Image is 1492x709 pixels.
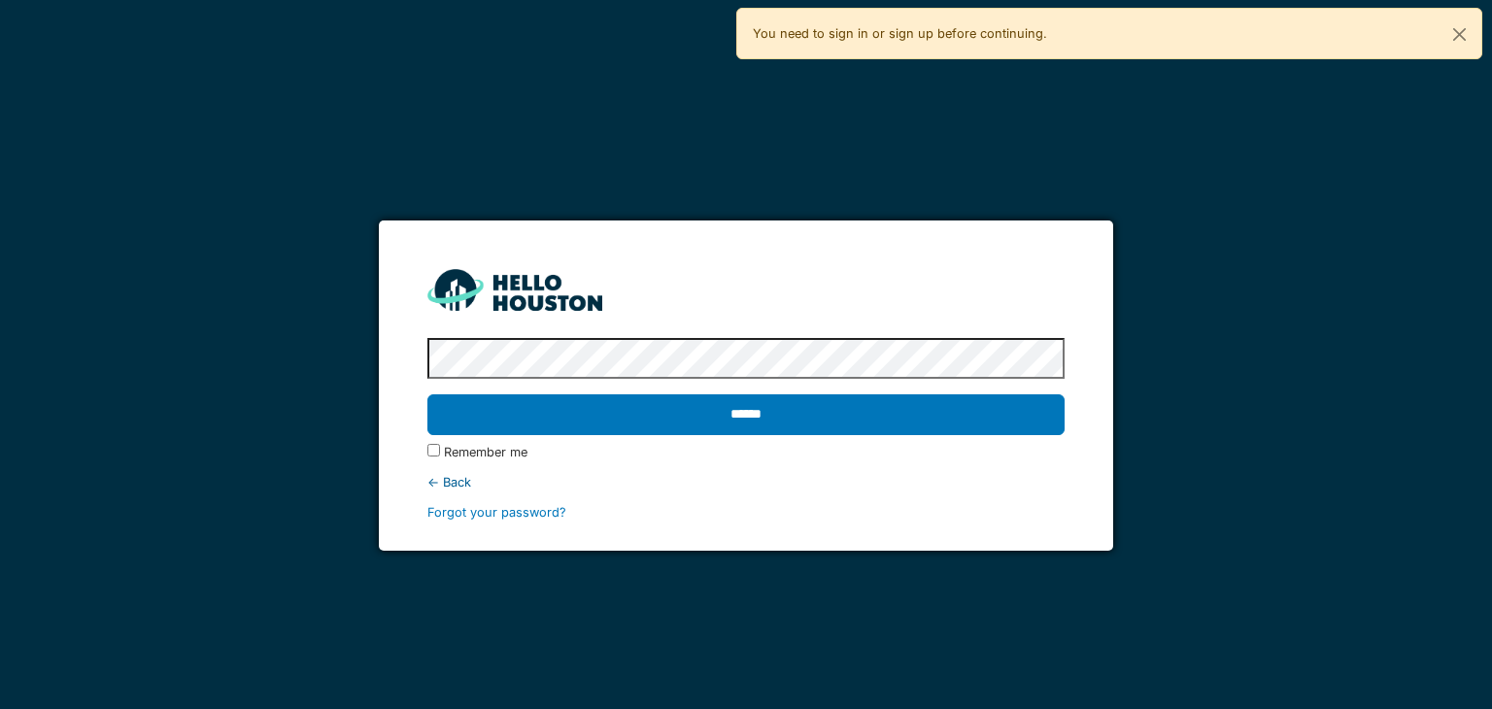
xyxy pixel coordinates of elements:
label: Remember me [444,443,527,461]
div: ← Back [427,473,1064,491]
a: Forgot your password? [427,505,566,520]
button: Close [1438,9,1481,60]
div: You need to sign in or sign up before continuing. [736,8,1482,59]
img: HH_line-BYnF2_Hg.png [427,269,602,311]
